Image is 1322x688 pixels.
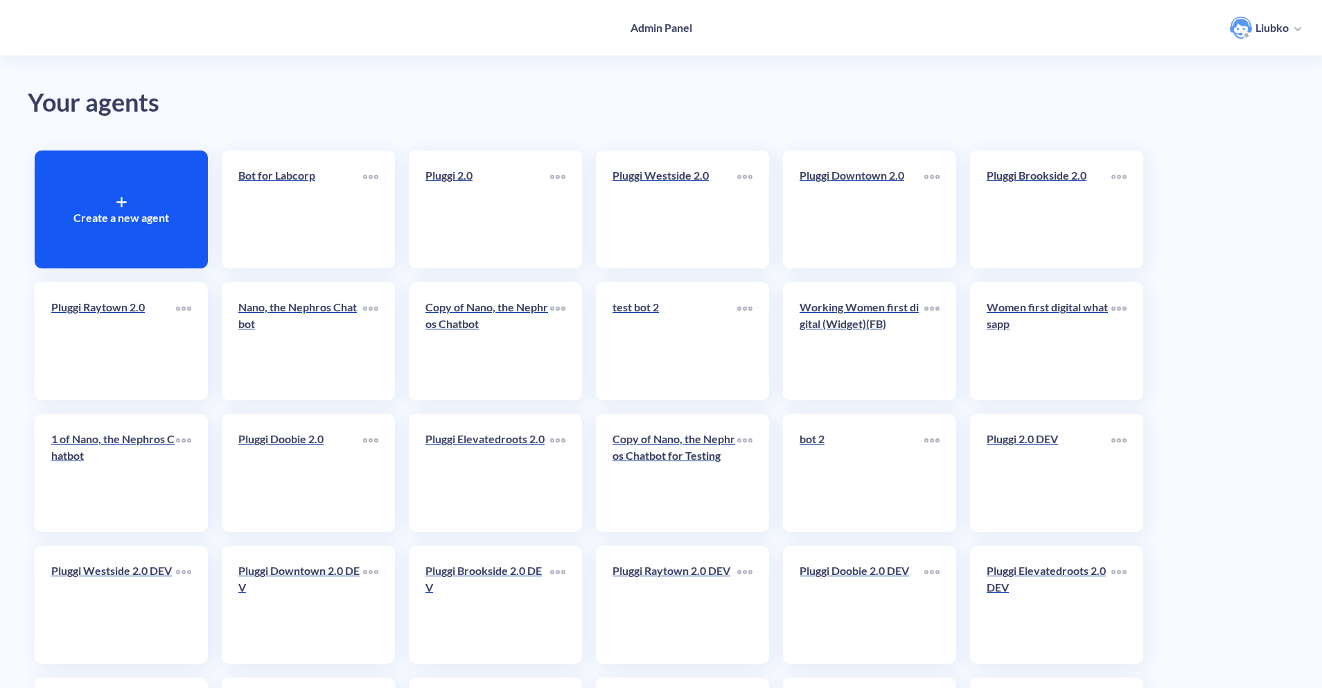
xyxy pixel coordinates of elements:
p: Pluggi Raytown 2.0 [51,299,176,316]
a: Pluggi Brookside 2.0 [987,167,1111,252]
a: test bot 2 [612,299,737,384]
p: Pluggi Doobie 2.0 DEV [800,562,924,579]
a: Pluggi Raytown 2.0 DEV [612,562,737,647]
p: Liubko [1255,20,1289,35]
p: Create a new agent [73,209,169,226]
p: bot 2 [800,431,924,447]
a: Women first digital whatsapp [987,299,1111,384]
p: Pluggi Brookside 2.0 DEV [425,562,550,596]
a: Pluggi Raytown 2.0 [51,299,176,384]
a: Pluggi Brookside 2.0 DEV [425,562,550,647]
p: Copy of Nano, the Nephros Chatbot for Testing [612,431,737,464]
p: Women first digital whatsapp [987,299,1111,332]
p: test bot 2 [612,299,737,316]
p: Pluggi Downtown 2.0 [800,167,924,184]
p: Pluggi Doobie 2.0 [238,431,363,447]
p: Copy of Nano, the Nephros Chatbot [425,299,550,332]
p: Nano, the Nephros Chatbot [238,299,363,332]
a: Pluggi Downtown 2.0 DEV [238,562,363,647]
a: Copy of Nano, the Nephros Chatbot [425,299,550,384]
p: Bot for Labcorp [238,167,363,184]
p: Pluggi 2.0 DEV [987,431,1111,447]
a: Pluggi Elevatedroots 2.0 DEV [987,562,1111,647]
p: Pluggi 2.0 [425,167,550,184]
a: Pluggi Downtown 2.0 [800,167,924,252]
a: Pluggi Elevatedroots 2.0 [425,431,550,515]
a: Pluggi 2.0 [425,167,550,252]
p: Pluggi Westside 2.0 [612,167,737,184]
a: Nano, the Nephros Chatbot [238,299,363,384]
img: user photo [1230,17,1252,39]
a: Pluggi 2.0 DEV [987,431,1111,515]
p: Pluggi Westside 2.0 DEV [51,562,176,579]
a: Copy of Nano, the Nephros Chatbot for Testing [612,431,737,515]
a: Bot for Labcorp [238,167,363,252]
p: Pluggi Raytown 2.0 DEV [612,562,737,579]
p: Working Women first digital (Widget)(FB) [800,299,924,332]
p: Pluggi Elevatedroots 2.0 DEV [987,562,1111,596]
a: Working Women first digital (Widget)(FB) [800,299,924,384]
button: user photoLiubko [1223,15,1308,40]
a: 1 of Nano, the Nephros Chatbot [51,431,176,515]
a: Pluggi Doobie 2.0 [238,431,363,515]
a: Pluggi Doobie 2.0 DEV [800,562,924,647]
p: Pluggi Downtown 2.0 DEV [238,562,363,596]
h4: Admin Panel [631,21,692,34]
a: Pluggi Westside 2.0 DEV [51,562,176,647]
p: 1 of Nano, the Nephros Chatbot [51,431,176,464]
p: Pluggi Elevatedroots 2.0 [425,431,550,447]
a: Pluggi Westside 2.0 [612,167,737,252]
p: Pluggi Brookside 2.0 [987,167,1111,184]
a: bot 2 [800,431,924,515]
div: Your agents [28,83,1294,123]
